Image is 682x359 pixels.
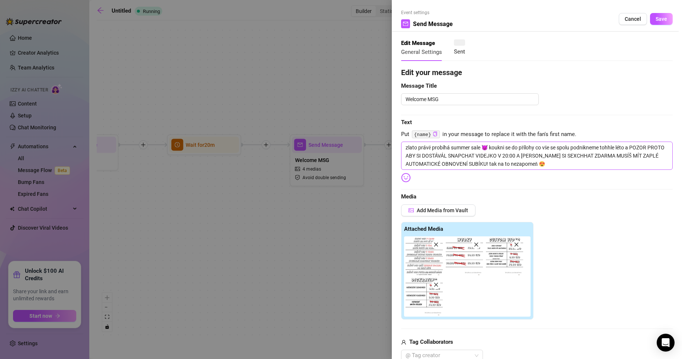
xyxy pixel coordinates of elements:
[404,226,443,232] strong: Attached Media
[656,16,667,22] span: Save
[401,142,673,170] textarea: zlato právě probíhá summer sale 😈 koukni se do přílohy co vše se spolu podnikneme tohhle léto a P...
[446,238,483,275] img: media
[433,282,439,287] span: close
[433,132,438,136] span: copy
[401,338,406,347] span: user
[474,242,479,247] span: close
[401,40,435,46] strong: Edit Message
[413,19,453,29] span: Send Message
[401,9,453,16] span: Event settings
[406,238,443,275] img: media
[433,132,438,137] button: Click to Copy
[417,207,468,213] span: Add Media from Vault
[401,93,539,105] textarea: Welcome MSG
[403,21,408,26] span: mail
[401,204,476,216] button: Add Media from Vault
[401,49,442,55] span: General Settings
[619,13,647,25] button: Cancel
[433,242,439,247] span: close
[625,16,641,22] span: Cancel
[454,48,465,55] span: Sent
[401,83,437,89] strong: Message Title
[401,68,462,77] strong: Edit your message
[514,242,519,247] span: close
[401,173,411,182] img: svg%3e
[401,119,412,126] strong: Text
[409,208,414,213] span: picture
[401,193,416,200] strong: Media
[657,334,675,352] div: Open Intercom Messenger
[412,130,440,138] code: {name}
[486,238,523,275] img: media
[650,13,673,25] button: Save
[401,130,673,139] span: Put in your message to replace it with the fan's first name.
[406,278,443,315] img: media
[409,339,453,345] strong: Tag Collaborators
